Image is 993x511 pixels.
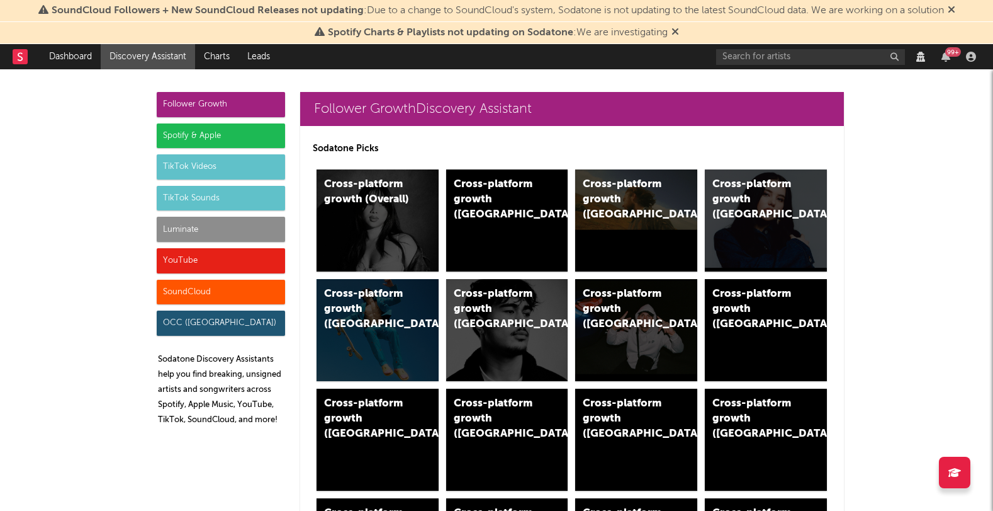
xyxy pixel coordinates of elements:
[583,396,668,442] div: Cross-platform growth ([GEOGRAPHIC_DATA])
[313,141,831,156] p: Sodatone Picks
[941,52,950,62] button: 99+
[157,248,285,273] div: YouTube
[705,169,827,272] a: Cross-platform growth ([GEOGRAPHIC_DATA])
[454,287,539,332] div: Cross-platform growth ([GEOGRAPHIC_DATA])
[671,28,679,38] span: Dismiss
[575,389,697,491] a: Cross-platform growth ([GEOGRAPHIC_DATA])
[583,287,668,332] div: Cross-platform growth ([GEOGRAPHIC_DATA]/GSA)
[158,352,285,428] p: Sodatone Discovery Assistants help you find breaking, unsigned artists and songwriters across Spo...
[712,287,798,332] div: Cross-platform growth ([GEOGRAPHIC_DATA])
[157,217,285,242] div: Luminate
[317,169,439,272] a: Cross-platform growth (Overall)
[446,389,568,491] a: Cross-platform growth ([GEOGRAPHIC_DATA])
[575,279,697,381] a: Cross-platform growth ([GEOGRAPHIC_DATA]/GSA)
[300,92,844,126] a: Follower GrowthDiscovery Assistant
[195,44,238,69] a: Charts
[157,280,285,305] div: SoundCloud
[101,44,195,69] a: Discovery Assistant
[157,154,285,180] div: TikTok Videos
[454,396,539,442] div: Cross-platform growth ([GEOGRAPHIC_DATA])
[157,186,285,211] div: TikTok Sounds
[157,311,285,336] div: OCC ([GEOGRAPHIC_DATA])
[317,279,439,381] a: Cross-platform growth ([GEOGRAPHIC_DATA])
[712,177,798,222] div: Cross-platform growth ([GEOGRAPHIC_DATA])
[317,389,439,491] a: Cross-platform growth ([GEOGRAPHIC_DATA])
[40,44,101,69] a: Dashboard
[157,92,285,117] div: Follower Growth
[324,396,410,442] div: Cross-platform growth ([GEOGRAPHIC_DATA])
[238,44,279,69] a: Leads
[705,279,827,381] a: Cross-platform growth ([GEOGRAPHIC_DATA])
[157,123,285,149] div: Spotify & Apple
[705,389,827,491] a: Cross-platform growth ([GEOGRAPHIC_DATA])
[328,28,668,38] span: : We are investigating
[52,6,944,16] span: : Due to a change to SoundCloud's system, Sodatone is not updating to the latest SoundCloud data....
[948,6,955,16] span: Dismiss
[945,47,961,57] div: 99 +
[716,49,905,65] input: Search for artists
[324,177,410,207] div: Cross-platform growth (Overall)
[575,169,697,272] a: Cross-platform growth ([GEOGRAPHIC_DATA])
[454,177,539,222] div: Cross-platform growth ([GEOGRAPHIC_DATA])
[328,28,573,38] span: Spotify Charts & Playlists not updating on Sodatone
[446,169,568,272] a: Cross-platform growth ([GEOGRAPHIC_DATA])
[583,177,668,222] div: Cross-platform growth ([GEOGRAPHIC_DATA])
[52,6,364,16] span: SoundCloud Followers + New SoundCloud Releases not updating
[712,396,798,442] div: Cross-platform growth ([GEOGRAPHIC_DATA])
[446,279,568,381] a: Cross-platform growth ([GEOGRAPHIC_DATA])
[324,287,410,332] div: Cross-platform growth ([GEOGRAPHIC_DATA])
